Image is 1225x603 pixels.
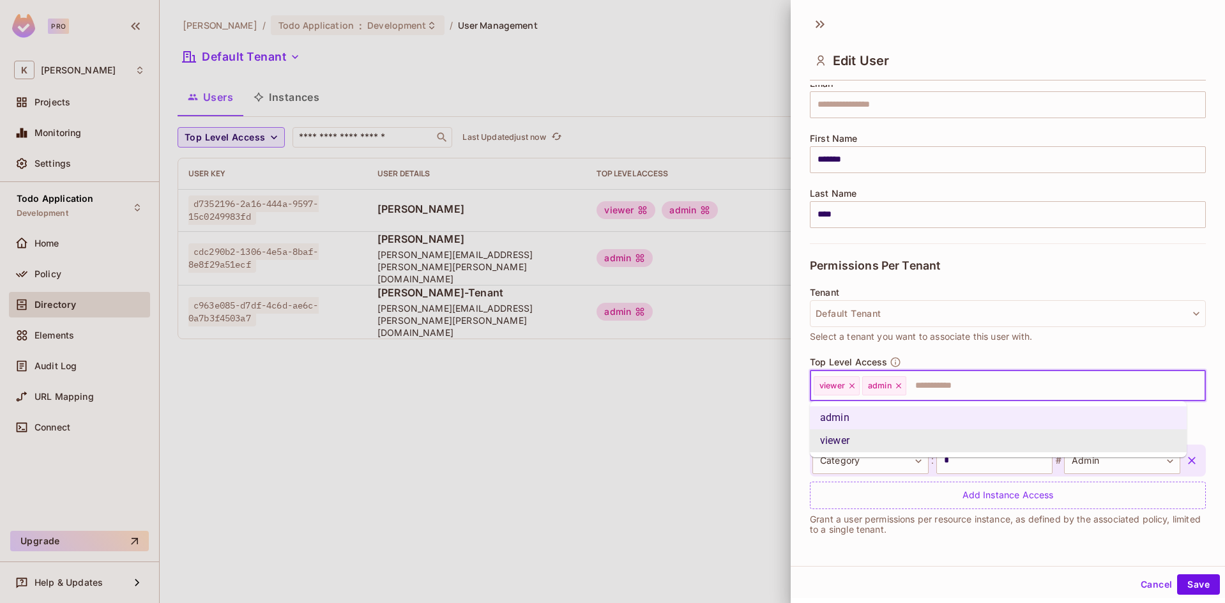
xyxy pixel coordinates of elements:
div: viewer [814,376,860,395]
span: Tenant [810,287,839,298]
div: Category [812,447,929,474]
span: Last Name [810,188,856,199]
button: Cancel [1136,574,1177,595]
button: Default Tenant [810,300,1206,327]
span: Select a tenant you want to associate this user with. [810,330,1032,344]
span: Top Level Access [810,357,887,367]
span: admin [868,381,892,391]
div: admin [862,376,906,395]
button: Save [1177,574,1220,595]
button: Close [1199,384,1201,386]
span: First Name [810,134,858,144]
span: # [1053,453,1064,468]
div: Add Instance Access [810,482,1206,509]
p: Grant a user permissions per resource instance, as defined by the associated policy, limited to a... [810,514,1206,535]
span: Edit User [833,53,889,68]
li: viewer [810,429,1187,452]
div: Admin [1064,447,1180,474]
span: : [929,453,936,468]
li: admin [810,406,1187,429]
span: viewer [819,381,845,391]
span: Permissions Per Tenant [810,259,940,272]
